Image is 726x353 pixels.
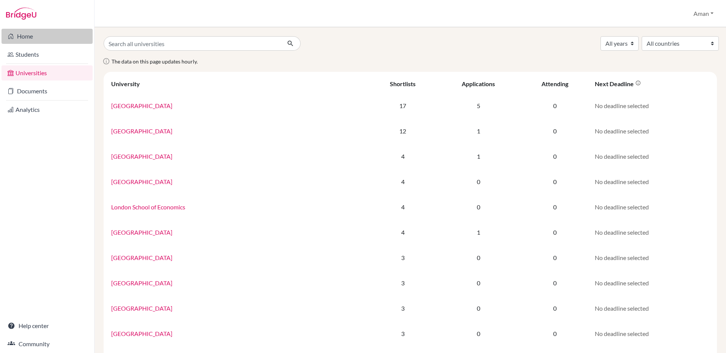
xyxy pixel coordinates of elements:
[520,220,590,245] td: 0
[2,47,93,62] a: Students
[111,330,172,337] a: [GEOGRAPHIC_DATA]
[595,305,649,312] span: No deadline selected
[595,127,649,135] span: No deadline selected
[541,80,568,87] div: Attending
[111,229,172,236] a: [GEOGRAPHIC_DATA]
[437,93,520,118] td: 5
[437,118,520,144] td: 1
[369,220,437,245] td: 4
[437,144,520,169] td: 1
[595,102,649,109] span: No deadline selected
[369,144,437,169] td: 4
[437,194,520,220] td: 0
[520,296,590,321] td: 0
[111,305,172,312] a: [GEOGRAPHIC_DATA]
[369,169,437,194] td: 4
[462,80,495,87] div: Applications
[2,318,93,333] a: Help center
[2,65,93,81] a: Universities
[520,245,590,270] td: 0
[112,58,198,65] span: The data on this page updates hourly.
[369,296,437,321] td: 3
[6,8,36,20] img: Bridge-U
[437,220,520,245] td: 1
[111,102,172,109] a: [GEOGRAPHIC_DATA]
[369,118,437,144] td: 12
[595,178,649,185] span: No deadline selected
[369,270,437,296] td: 3
[107,75,369,93] th: University
[111,127,172,135] a: [GEOGRAPHIC_DATA]
[2,102,93,117] a: Analytics
[2,336,93,351] a: Community
[104,36,281,51] input: Search all universities
[111,279,172,286] a: [GEOGRAPHIC_DATA]
[520,194,590,220] td: 0
[437,245,520,270] td: 0
[520,144,590,169] td: 0
[369,93,437,118] td: 17
[437,296,520,321] td: 0
[595,203,649,211] span: No deadline selected
[595,153,649,160] span: No deadline selected
[437,321,520,346] td: 0
[520,169,590,194] td: 0
[437,169,520,194] td: 0
[2,84,93,99] a: Documents
[520,270,590,296] td: 0
[595,229,649,236] span: No deadline selected
[595,254,649,261] span: No deadline selected
[111,178,172,185] a: [GEOGRAPHIC_DATA]
[390,80,416,87] div: Shortlists
[437,270,520,296] td: 0
[520,93,590,118] td: 0
[520,118,590,144] td: 0
[595,279,649,286] span: No deadline selected
[595,330,649,337] span: No deadline selected
[690,6,717,21] button: Aman
[520,321,590,346] td: 0
[369,321,437,346] td: 3
[369,245,437,270] td: 3
[2,29,93,44] a: Home
[111,254,172,261] a: [GEOGRAPHIC_DATA]
[595,80,641,87] div: Next deadline
[111,153,172,160] a: [GEOGRAPHIC_DATA]
[369,194,437,220] td: 4
[111,203,185,211] a: London School of Economics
